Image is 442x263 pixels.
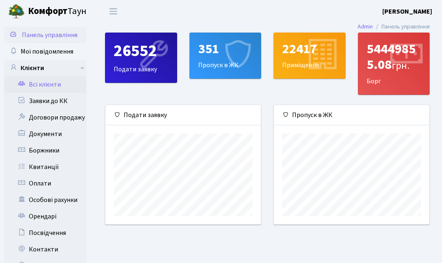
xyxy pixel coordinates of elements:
div: Пропуск в ЖК [190,33,261,78]
a: Всі клієнти [4,76,87,93]
b: Комфорт [28,5,68,18]
a: Оплати [4,175,87,192]
a: Договори продажу [4,109,87,126]
div: Подати заявку [105,33,177,82]
a: 351Пропуск в ЖК [189,33,262,79]
a: Мої повідомлення [4,43,87,60]
a: Особові рахунки [4,192,87,208]
span: Таун [28,5,87,19]
div: 54449855.08 [367,41,421,73]
a: [PERSON_NAME] [382,7,432,16]
span: Мої повідомлення [21,47,73,56]
a: Документи [4,126,87,142]
button: Переключити навігацію [103,5,124,18]
div: 22417 [282,41,337,57]
li: Панель управління [373,22,430,31]
a: Admin [358,22,373,31]
div: Приміщення [274,33,345,78]
div: 26552 [114,41,168,61]
a: 26552Подати заявку [105,33,177,83]
a: Заявки до КК [4,93,87,109]
a: Квитанції [4,159,87,175]
a: Контакти [4,241,87,258]
nav: breadcrumb [345,18,442,35]
a: Посвідчення [4,225,87,241]
div: Пропуск в ЖК [274,105,429,125]
a: Боржники [4,142,87,159]
a: Клієнти [4,60,87,76]
div: Борг [358,33,430,94]
div: 351 [198,41,253,57]
img: logo.png [8,3,25,20]
a: 22417Приміщення [274,33,346,79]
a: Орендарі [4,208,87,225]
span: Панель управління [22,31,77,40]
div: Подати заявку [105,105,261,125]
a: Панель управління [4,27,87,43]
